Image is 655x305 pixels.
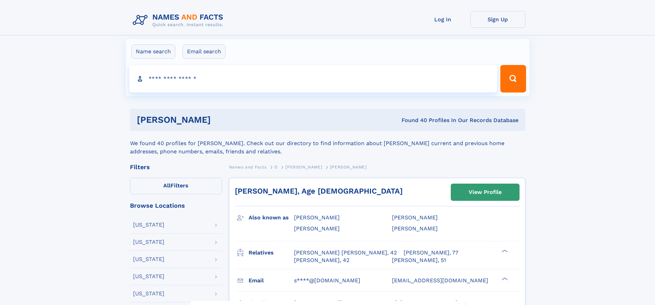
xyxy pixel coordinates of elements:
[163,182,171,189] span: All
[294,257,349,264] a: [PERSON_NAME], 42
[294,214,340,221] span: [PERSON_NAME]
[306,117,518,124] div: Found 40 Profiles In Our Records Database
[130,178,222,194] label: Filters
[285,163,322,171] a: [PERSON_NAME]
[131,44,175,59] label: Name search
[130,203,222,209] div: Browse Locations
[500,276,508,281] div: ❯
[392,257,446,264] a: [PERSON_NAME], 51
[392,225,438,232] span: [PERSON_NAME]
[415,11,470,28] a: Log In
[249,212,294,224] h3: Also known as
[285,165,322,170] span: [PERSON_NAME]
[130,131,525,156] div: We found 40 profiles for [PERSON_NAME]. Check out our directory to find information about [PERSON...
[500,249,508,253] div: ❯
[130,11,229,30] img: Logo Names and Facts
[129,65,498,92] input: search input
[500,65,526,92] button: Search Button
[133,274,164,279] div: [US_STATE]
[330,165,367,170] span: [PERSON_NAME]
[249,247,294,259] h3: Relatives
[235,187,403,195] a: [PERSON_NAME], Age [DEMOGRAPHIC_DATA]
[392,214,438,221] span: [PERSON_NAME]
[469,184,502,200] div: View Profile
[229,163,267,171] a: Names and Facts
[451,184,519,200] a: View Profile
[294,225,340,232] span: [PERSON_NAME]
[130,164,222,170] div: Filters
[404,249,458,257] a: [PERSON_NAME], 77
[274,165,278,170] span: D
[294,249,397,257] a: [PERSON_NAME] [PERSON_NAME], 42
[274,163,278,171] a: D
[183,44,226,59] label: Email search
[133,239,164,245] div: [US_STATE]
[392,277,488,284] span: [EMAIL_ADDRESS][DOMAIN_NAME]
[133,291,164,296] div: [US_STATE]
[133,257,164,262] div: [US_STATE]
[470,11,525,28] a: Sign Up
[249,275,294,286] h3: Email
[137,116,306,124] h1: [PERSON_NAME]
[133,222,164,228] div: [US_STATE]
